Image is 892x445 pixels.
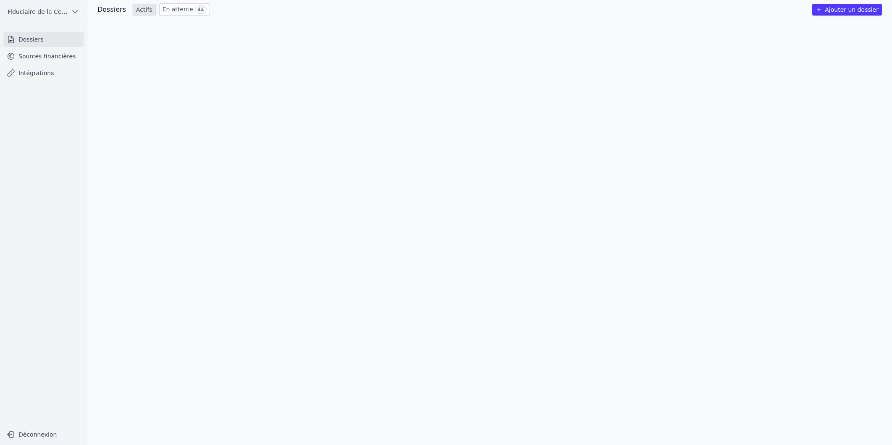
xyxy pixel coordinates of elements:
a: Sources financières [3,49,84,64]
button: Déconnexion [3,428,84,441]
button: Ajouter un dossier [812,4,882,16]
a: Intégrations [3,65,84,81]
a: Actifs [133,4,156,16]
a: En attente 44 [159,3,210,16]
span: 44 [195,5,206,14]
button: Fiduciaire de la Cense & Associés [3,5,84,18]
h3: Dossiers [97,5,126,15]
span: Fiduciaire de la Cense & Associés [8,8,68,16]
a: Dossiers [3,32,84,47]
